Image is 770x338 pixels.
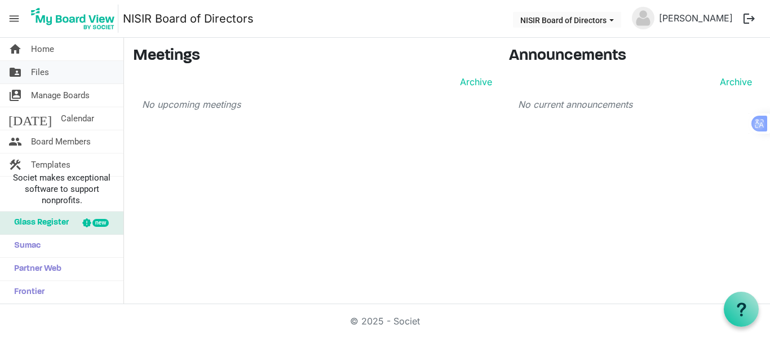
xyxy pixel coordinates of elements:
button: NISIR Board of Directors dropdownbutton [513,12,621,28]
span: Templates [31,153,70,176]
a: © 2025 - Societ [350,315,420,327]
span: Societ makes exceptional software to support nonprofits. [5,172,118,206]
span: Calendar [61,107,94,130]
p: No upcoming meetings [142,98,492,111]
img: no-profile-picture.svg [632,7,654,29]
span: Glass Register [8,212,69,234]
span: switch_account [8,84,22,107]
a: My Board View Logo [28,5,123,33]
span: folder_shared [8,61,22,84]
span: home [8,38,22,60]
span: Home [31,38,54,60]
a: NISIR Board of Directors [123,7,254,30]
a: [PERSON_NAME] [654,7,737,29]
a: Archive [455,75,492,89]
span: Sumac [8,235,41,257]
span: [DATE] [8,107,52,130]
p: No current announcements [518,98,752,111]
a: Archive [715,75,752,89]
span: Frontier [8,281,45,304]
span: menu [3,8,25,29]
span: construction [8,153,22,176]
button: logout [737,7,761,30]
span: Board Members [31,130,91,153]
h3: Meetings [133,47,492,66]
span: Files [31,61,49,84]
span: Manage Boards [31,84,90,107]
span: people [8,130,22,153]
div: new [92,219,109,227]
span: Partner Web [8,258,61,280]
img: My Board View Logo [28,5,118,33]
h3: Announcements [509,47,761,66]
